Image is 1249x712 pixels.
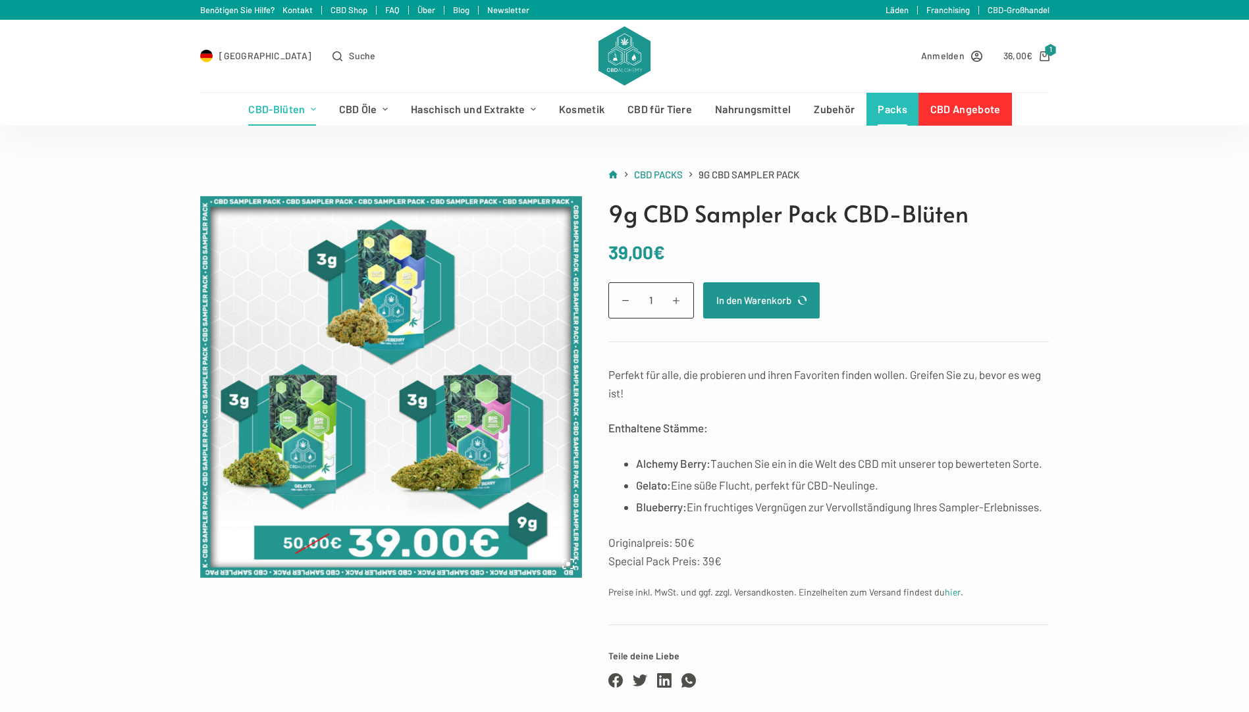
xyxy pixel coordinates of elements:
[219,48,311,63] span: [GEOGRAPHIC_DATA]
[921,48,965,63] span: Anmelden
[608,533,1050,570] p: Originalpreis: 50€ Special Pack Preis: 39€
[803,93,866,126] a: Zubehör
[636,454,1049,472] li: Tauchen Sie ein in die Welt des CBD mit unserer top bewerteten Sorte.
[200,49,213,63] img: DE Flag
[1045,44,1057,57] span: 1
[636,457,710,470] strong: Alchemy Berry:
[327,93,399,126] a: CBD Öle
[616,93,704,126] a: CBD für Tiere
[200,48,312,63] a: Select Country
[349,48,376,63] span: Suche
[636,500,687,513] strong: Blueberry:
[636,478,671,492] strong: Gelato:
[608,365,1050,402] p: Perfekt für alle, die probieren und ihren Favoriten finden wollen. Greifen Sie zu, bevor es weg ist!
[703,282,820,318] button: In den Warenkorb
[237,93,1012,126] nav: Header-Menü
[921,48,982,63] a: Anmelden
[681,673,696,688] a: WhatsApp
[636,476,1049,494] li: Eine süße Flucht, perfekt für CBD-Neulinge.
[657,673,672,688] a: LinkedIn
[636,497,1049,516] li: Ein fruchtiges Vergnügen zur Vervollständigung Ihres Sampler-Erlebnisses.
[487,5,529,15] a: Newsletter
[1003,50,1033,61] bdi: 36,00
[653,241,665,263] span: €
[399,93,547,126] a: Haschisch und Extrakte
[608,241,665,263] bdi: 39,00
[886,5,909,15] a: Läden
[385,5,400,15] a: FAQ
[633,673,647,688] a: Twitter
[608,586,1050,598] p: Preise inkl. MwSt. und ggf. zzgl. Versandkosten. Einzelheiten zum Versand findest du .
[598,26,650,86] img: CBD Alchemy
[945,586,961,598] a: hier
[332,48,375,63] button: Open search form
[547,93,616,126] a: Kosmetik
[1026,50,1032,61] span: €
[634,168,683,180] span: CBD Packs
[704,93,803,126] a: Nahrungsmittel
[634,166,683,183] a: CBD Packs
[608,196,1050,231] h1: 9g CBD Sampler Pack CBD-Blüten
[331,5,367,15] a: CBD Shop
[926,5,970,15] a: Franchising
[608,648,1050,663] span: Teile deine Liebe
[608,282,694,318] input: Produktmenge
[453,5,469,15] a: Blog
[866,93,919,126] a: Packs
[237,93,327,126] a: CBD-Blüten
[417,5,435,15] a: Über
[988,5,1050,15] a: CBD-Großhandel
[608,673,623,688] a: Facebook
[200,196,582,578] img: packs-cbd-sampler-flowers-9g-v2
[699,166,799,183] span: 9g CBD Sampler Pack
[608,421,708,434] strong: Enthaltene Stämme:
[200,5,313,15] a: Benötigen Sie Hilfe? Kontakt
[1003,48,1050,63] a: Shopping cart
[918,93,1012,126] a: CBD Angebote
